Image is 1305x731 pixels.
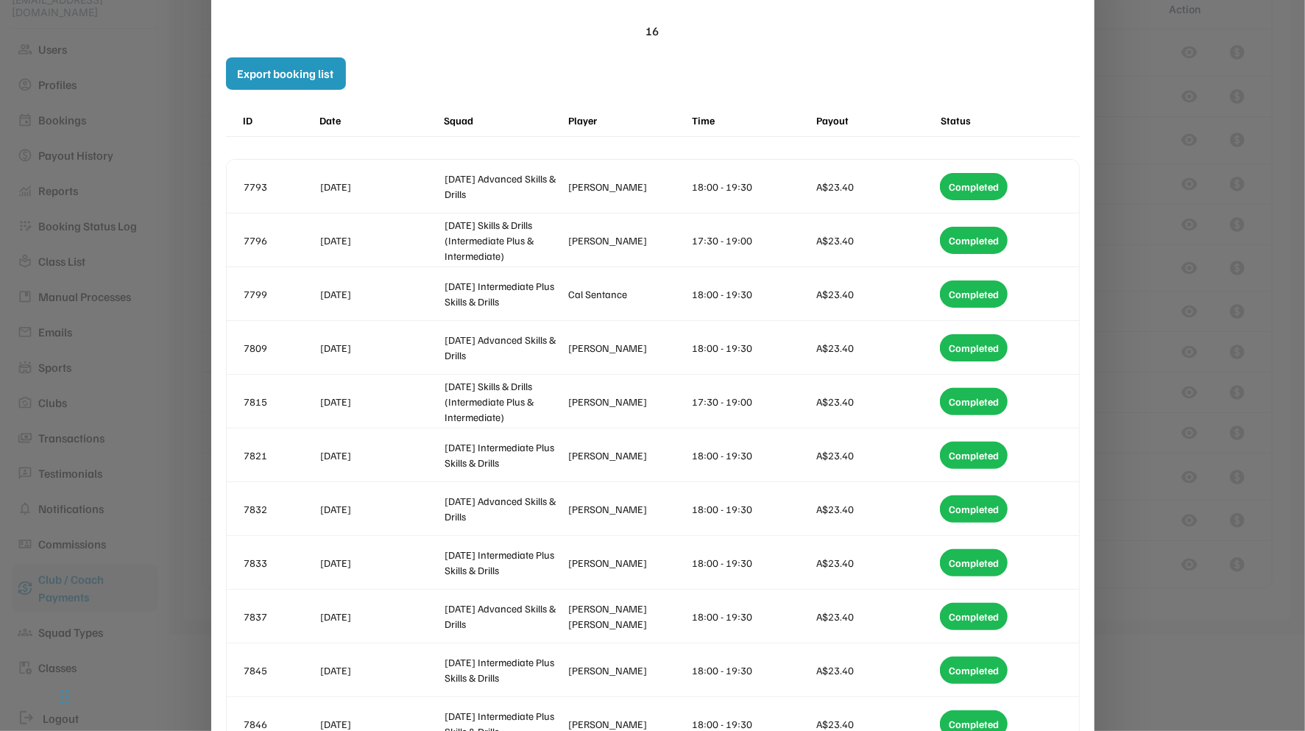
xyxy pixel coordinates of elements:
[568,179,689,194] div: [PERSON_NAME]
[244,340,318,356] div: 7809
[321,555,442,571] div: [DATE]
[321,609,442,624] div: [DATE]
[320,113,442,128] div: Date
[692,609,813,624] div: 18:00 - 19:30
[692,663,813,678] div: 18:00 - 19:30
[321,501,442,517] div: [DATE]
[646,22,659,40] div: 16
[940,657,1008,684] div: Completed
[692,340,813,356] div: 18:00 - 19:30
[816,340,937,356] div: A$23.40
[941,113,1062,128] div: Status
[445,547,565,578] div: [DATE] Intermediate Plus Skills & Drills
[816,394,937,409] div: A$23.40
[244,179,318,194] div: 7793
[940,549,1008,576] div: Completed
[940,280,1008,308] div: Completed
[244,609,318,624] div: 7837
[444,113,565,128] div: Squad
[940,495,1008,523] div: Completed
[445,378,565,425] div: [DATE] Skills & Drills (Intermediate Plus & Intermediate)
[692,501,813,517] div: 18:00 - 19:30
[816,555,937,571] div: A$23.40
[816,448,937,463] div: A$23.40
[693,113,814,128] div: Time
[445,217,565,264] div: [DATE] Skills & Drills (Intermediate Plus & Intermediate)
[568,601,689,632] div: [PERSON_NAME] [PERSON_NAME]
[321,179,442,194] div: [DATE]
[816,233,937,248] div: A$23.40
[445,493,565,524] div: [DATE] Advanced Skills & Drills
[445,439,565,470] div: [DATE] Intermediate Plus Skills & Drills
[244,233,318,248] div: 7796
[940,173,1008,200] div: Completed
[568,501,689,517] div: [PERSON_NAME]
[568,113,690,128] div: Player
[816,663,937,678] div: A$23.40
[244,113,317,128] div: ID
[940,334,1008,361] div: Completed
[568,340,689,356] div: [PERSON_NAME]
[568,663,689,678] div: [PERSON_NAME]
[445,278,565,309] div: [DATE] Intermediate Plus Skills & Drills
[321,286,442,302] div: [DATE]
[568,286,689,302] div: Cal Sentance
[244,663,318,678] div: 7845
[940,442,1008,469] div: Completed
[226,57,346,90] button: Export booking list
[692,179,813,194] div: 18:00 - 19:30
[321,394,442,409] div: [DATE]
[321,233,442,248] div: [DATE]
[816,609,937,624] div: A$23.40
[568,448,689,463] div: [PERSON_NAME]
[321,340,442,356] div: [DATE]
[940,603,1008,630] div: Completed
[445,332,565,363] div: [DATE] Advanced Skills & Drills
[940,227,1008,254] div: Completed
[321,663,442,678] div: [DATE]
[940,388,1008,415] div: Completed
[692,394,813,409] div: 17:30 - 19:00
[445,654,565,685] div: [DATE] Intermediate Plus Skills & Drills
[816,501,937,517] div: A$23.40
[244,394,318,409] div: 7815
[321,448,442,463] div: [DATE]
[816,179,937,194] div: A$23.40
[244,501,318,517] div: 7832
[568,555,689,571] div: [PERSON_NAME]
[692,448,813,463] div: 18:00 - 19:30
[692,555,813,571] div: 18:00 - 19:30
[816,286,937,302] div: A$23.40
[244,448,318,463] div: 7821
[568,233,689,248] div: [PERSON_NAME]
[692,286,813,302] div: 18:00 - 19:30
[445,601,565,632] div: [DATE] Advanced Skills & Drills
[445,171,565,202] div: [DATE] Advanced Skills & Drills
[244,555,318,571] div: 7833
[816,113,938,128] div: Payout
[244,286,318,302] div: 7799
[692,233,813,248] div: 17:30 - 19:00
[568,394,689,409] div: [PERSON_NAME]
